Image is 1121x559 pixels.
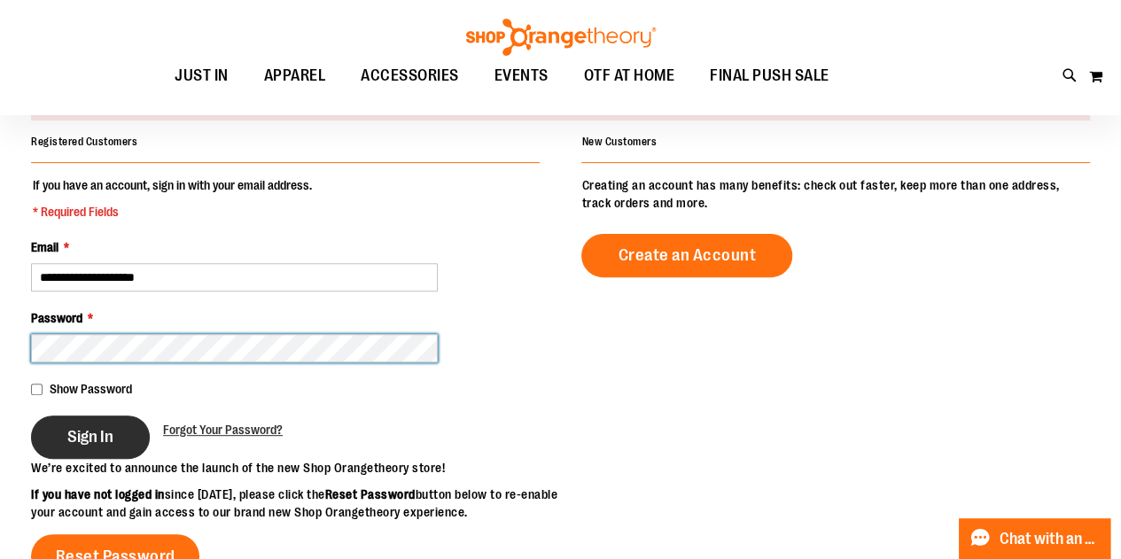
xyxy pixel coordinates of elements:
[163,421,283,439] a: Forgot Your Password?
[50,382,132,396] span: Show Password
[581,234,792,277] a: Create an Account
[31,176,314,221] legend: If you have an account, sign in with your email address.
[246,56,344,97] a: APPAREL
[581,176,1090,212] p: Creating an account has many benefits: check out faster, keep more than one address, track orders...
[31,487,165,501] strong: If you have not logged in
[264,56,326,96] span: APPAREL
[163,423,283,437] span: Forgot Your Password?
[31,136,137,148] strong: Registered Customers
[361,56,459,96] span: ACCESSORIES
[31,311,82,325] span: Password
[477,56,566,97] a: EVENTS
[584,56,675,96] span: OTF AT HOME
[618,245,756,265] span: Create an Account
[67,427,113,446] span: Sign In
[581,136,657,148] strong: New Customers
[325,487,416,501] strong: Reset Password
[566,56,693,97] a: OTF AT HOME
[157,56,246,97] a: JUST IN
[494,56,549,96] span: EVENTS
[692,56,847,97] a: FINAL PUSH SALE
[31,459,561,477] p: We’re excited to announce the launch of the new Shop Orangetheory store!
[31,240,58,254] span: Email
[31,485,561,521] p: since [DATE], please click the button below to re-enable your account and gain access to our bran...
[1000,531,1100,547] span: Chat with an Expert
[463,19,658,56] img: Shop Orangetheory
[343,56,477,97] a: ACCESSORIES
[33,203,312,221] span: * Required Fields
[959,518,1111,559] button: Chat with an Expert
[31,415,150,459] button: Sign In
[710,56,829,96] span: FINAL PUSH SALE
[175,56,229,96] span: JUST IN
